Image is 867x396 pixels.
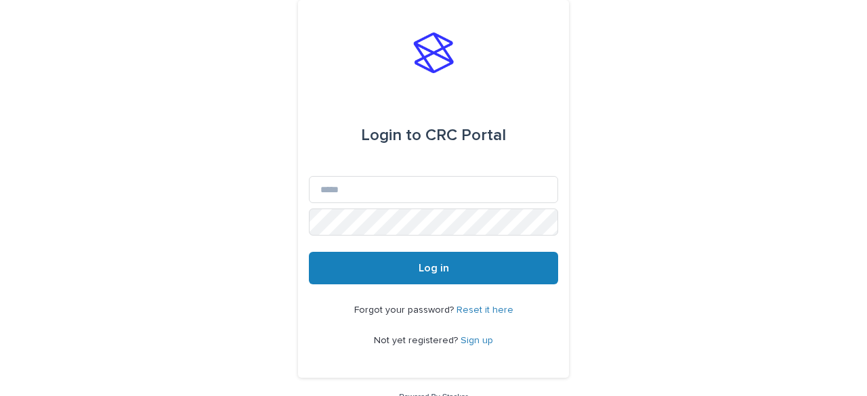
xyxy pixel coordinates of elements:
[309,252,558,284] button: Log in
[419,263,449,273] span: Log in
[354,305,457,315] span: Forgot your password?
[374,336,461,345] span: Not yet registered?
[413,32,454,73] img: stacker-logo-s-only.png
[361,127,421,144] span: Login to
[461,336,493,345] a: Sign up
[457,305,513,315] a: Reset it here
[361,116,506,154] div: CRC Portal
